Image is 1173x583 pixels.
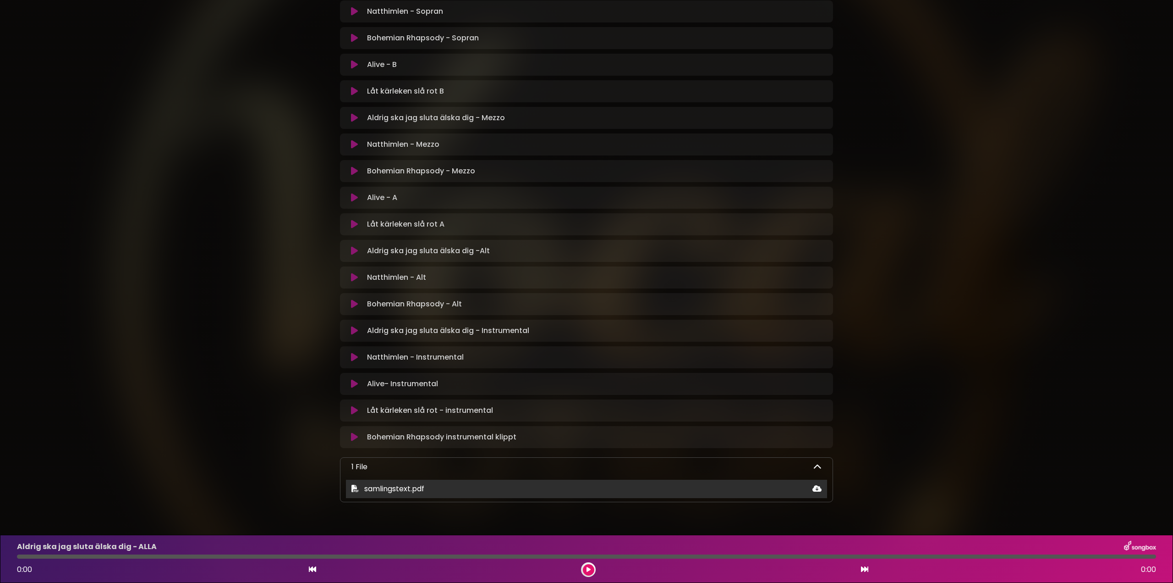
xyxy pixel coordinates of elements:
[367,86,444,97] p: Låt kärleken slå rot B
[367,299,462,310] p: Bohemian Rhapsody - Alt
[367,192,397,203] p: Alive - A
[367,325,529,336] p: Aldrig ska jag sluta älska dig - Instrumental
[351,461,367,472] p: 1 File
[367,378,438,389] p: Alive- Instrumental
[367,219,444,230] p: Låt kärleken slå rot A
[367,59,397,70] p: Alive - B
[367,272,426,283] p: Natthimlen - Alt
[367,166,475,177] p: Bohemian Rhapsody - Mezzo
[367,112,505,123] p: Aldrig ska jag sluta älska dig - Mezzo
[367,352,464,363] p: Natthimlen - Instrumental
[367,6,443,17] p: Natthimlen - Sopran
[367,245,490,256] p: Aldrig ska jag sluta älska dig -Alt
[364,483,424,494] span: samlingstext.pdf
[367,432,516,443] p: Bohemian Rhapsody instrumental klippt
[367,405,493,416] p: Låt kärleken slå rot - instrumental
[367,33,479,44] p: Bohemian Rhapsody - Sopran
[367,139,439,150] p: Natthimlen - Mezzo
